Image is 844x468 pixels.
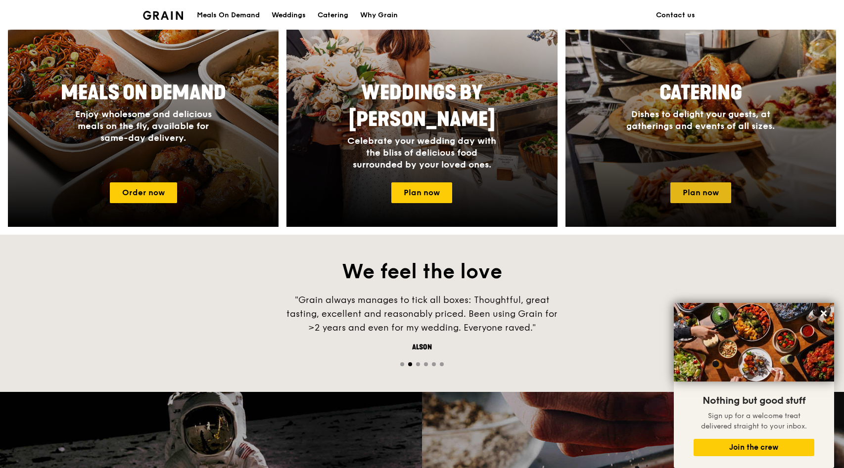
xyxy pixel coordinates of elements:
[360,0,398,30] div: Why Grain
[659,81,742,105] span: Catering
[266,0,312,30] a: Weddings
[816,305,832,321] button: Close
[143,11,183,20] img: Grain
[626,109,775,131] span: Dishes to delight your guests, at gatherings and events of all sizes.
[674,303,834,382] img: DSC07876-Edit02-Large.jpeg
[391,182,452,203] a: Plan now
[349,81,495,131] span: Weddings by [PERSON_NAME]
[274,293,570,335] div: "Grain always manages to tick all boxes: Thoughtful, great tasting, excellent and reasonably pric...
[318,0,348,30] div: Catering
[440,362,444,366] span: Go to slide 6
[670,182,731,203] a: Plan now
[400,362,404,366] span: Go to slide 1
[432,362,436,366] span: Go to slide 5
[703,395,805,407] span: Nothing but good stuff
[274,342,570,352] div: Alson
[650,0,701,30] a: Contact us
[312,0,354,30] a: Catering
[354,0,404,30] a: Why Grain
[75,109,212,143] span: Enjoy wholesome and delicious meals on the fly, available for same-day delivery.
[424,362,428,366] span: Go to slide 4
[347,135,496,170] span: Celebrate your wedding day with the bliss of delicious food surrounded by your loved ones.
[197,0,260,30] div: Meals On Demand
[408,362,412,366] span: Go to slide 2
[701,412,807,430] span: Sign up for a welcome treat delivered straight to your inbox.
[61,81,226,105] span: Meals On Demand
[110,182,177,203] a: Order now
[416,362,420,366] span: Go to slide 3
[272,0,306,30] div: Weddings
[694,439,814,456] button: Join the crew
